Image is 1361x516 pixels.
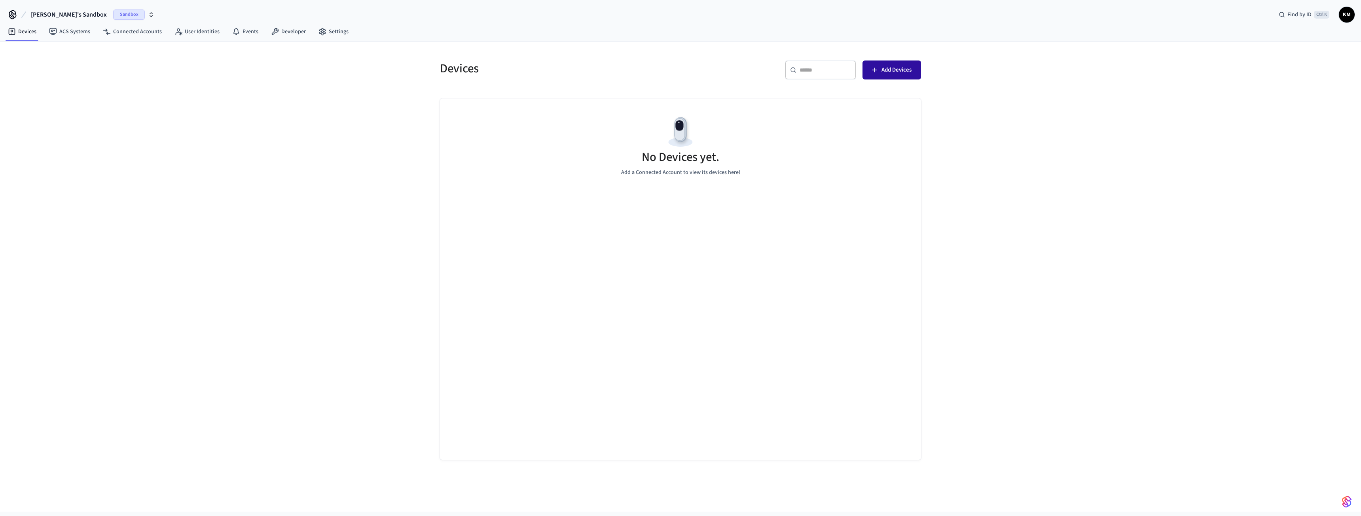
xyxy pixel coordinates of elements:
[265,25,312,39] a: Developer
[1287,11,1312,19] span: Find by ID
[31,10,107,19] span: [PERSON_NAME]'s Sandbox
[226,25,265,39] a: Events
[1314,11,1329,19] span: Ctrl K
[97,25,168,39] a: Connected Accounts
[168,25,226,39] a: User Identities
[1342,495,1352,508] img: SeamLogoGradient.69752ec5.svg
[862,60,921,79] button: Add Devices
[621,168,740,177] p: Add a Connected Account to view its devices here!
[113,9,145,20] span: Sandbox
[881,65,912,75] span: Add Devices
[1272,8,1336,22] div: Find by IDCtrl K
[312,25,355,39] a: Settings
[1340,8,1354,22] span: KM
[1339,7,1355,23] button: KM
[2,25,43,39] a: Devices
[440,60,676,77] h5: Devices
[43,25,97,39] a: ACS Systems
[642,149,719,165] h5: No Devices yet.
[663,114,698,150] img: Devices Empty State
